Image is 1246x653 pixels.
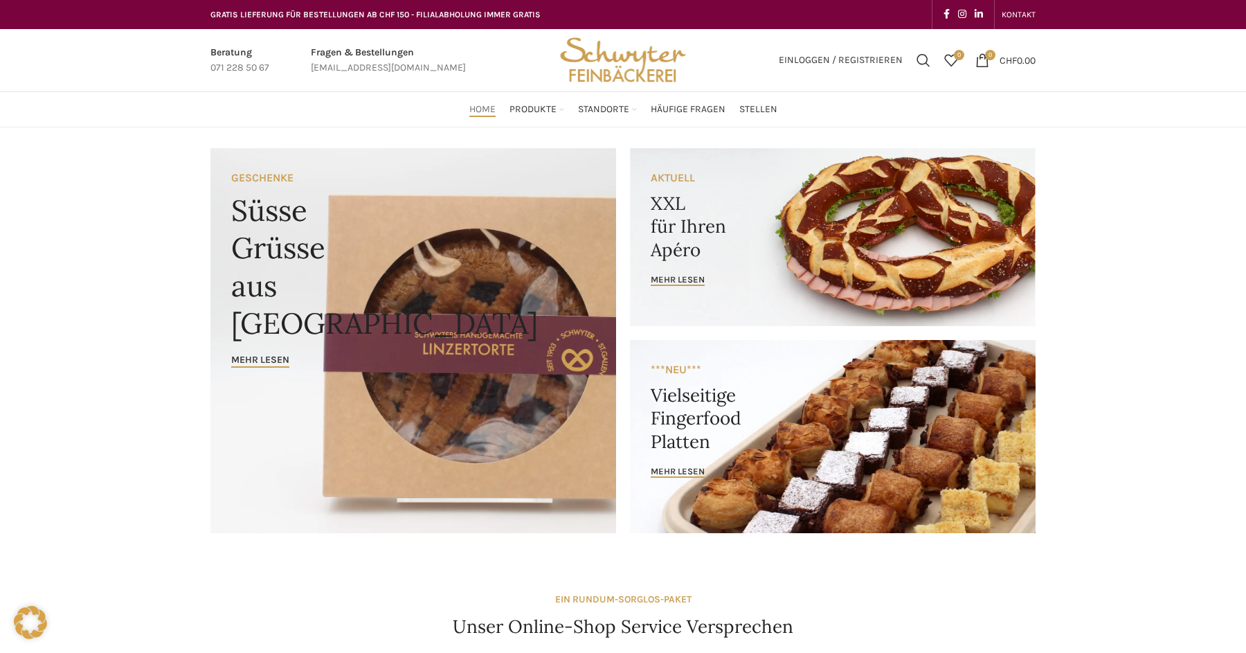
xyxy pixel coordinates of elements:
a: 0 [937,46,965,74]
a: Banner link [210,148,616,533]
span: Häufige Fragen [651,103,725,116]
img: Bäckerei Schwyter [555,29,691,91]
a: Home [469,96,496,123]
a: Suchen [910,46,937,74]
a: Banner link [630,340,1036,533]
span: Stellen [739,103,777,116]
span: GRATIS LIEFERUNG FÜR BESTELLUNGEN AB CHF 150 - FILIALABHOLUNG IMMER GRATIS [210,10,541,19]
span: 0 [985,50,995,60]
a: Infobox link [210,45,269,76]
span: KONTAKT [1002,10,1036,19]
a: Infobox link [311,45,466,76]
a: Standorte [578,96,637,123]
a: KONTAKT [1002,1,1036,28]
strong: EIN RUNDUM-SORGLOS-PAKET [555,593,692,605]
div: Meine Wunschliste [937,46,965,74]
a: Banner link [630,148,1036,326]
a: Facebook social link [939,5,954,24]
bdi: 0.00 [1000,54,1036,66]
a: 0 CHF0.00 [968,46,1042,74]
a: Häufige Fragen [651,96,725,123]
h4: Unser Online-Shop Service Versprechen [453,614,793,639]
a: Linkedin social link [970,5,987,24]
a: Einloggen / Registrieren [772,46,910,74]
a: Site logo [555,53,691,65]
div: Secondary navigation [995,1,1042,28]
a: Instagram social link [954,5,970,24]
span: Produkte [509,103,557,116]
span: Standorte [578,103,629,116]
a: Produkte [509,96,564,123]
span: 0 [954,50,964,60]
span: Einloggen / Registrieren [779,55,903,65]
span: CHF [1000,54,1017,66]
span: Home [469,103,496,116]
div: Main navigation [204,96,1042,123]
a: Stellen [739,96,777,123]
